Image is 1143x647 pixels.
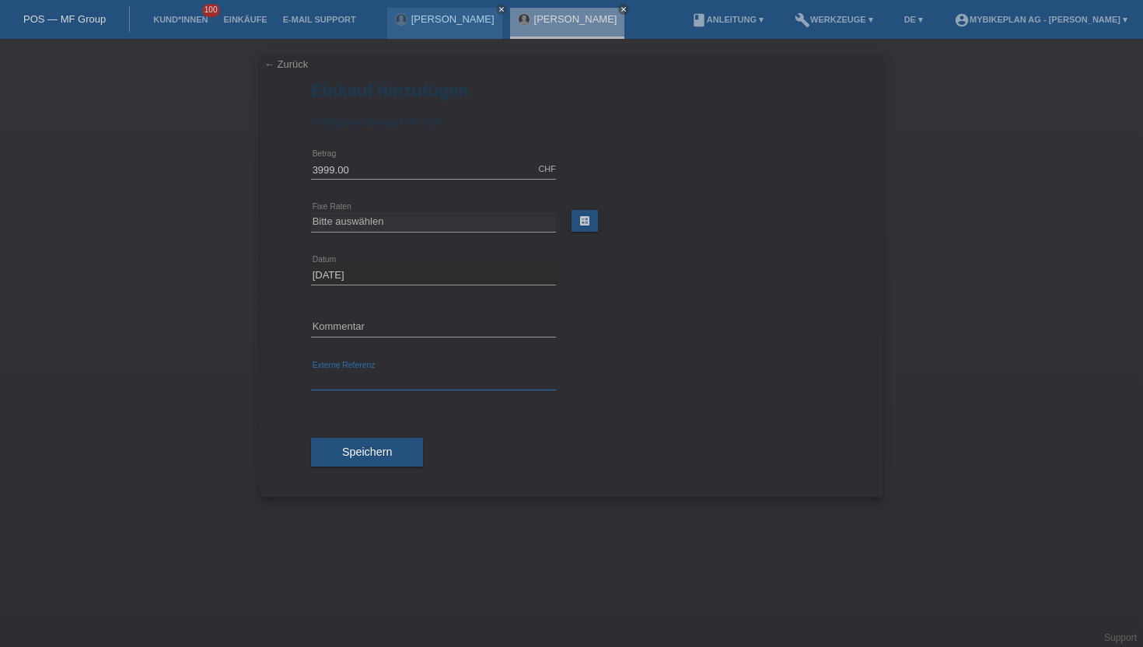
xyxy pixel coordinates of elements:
[215,15,274,24] a: Einkäufe
[620,5,627,13] i: close
[571,210,598,232] a: calculate
[399,116,442,128] span: CHF 0.00
[411,13,495,25] a: [PERSON_NAME]
[145,15,215,24] a: Kund*innen
[202,4,221,17] span: 100
[311,438,423,467] button: Speichern
[578,215,591,227] i: calculate
[264,58,308,70] a: ← Zurück
[23,13,106,25] a: POS — MF Group
[1104,632,1137,643] a: Support
[683,15,771,24] a: bookAnleitung ▾
[954,12,970,28] i: account_circle
[897,15,931,24] a: DE ▾
[498,5,505,13] i: close
[311,116,832,128] div: Verfügbarer Betrag:
[787,15,881,24] a: buildWerkzeuge ▾
[496,4,507,15] a: close
[795,12,810,28] i: build
[538,164,556,173] div: CHF
[342,446,392,458] span: Speichern
[618,4,629,15] a: close
[534,13,617,25] a: [PERSON_NAME]
[946,15,1135,24] a: account_circleMybikeplan AG - [PERSON_NAME] ▾
[311,81,832,100] h1: Einkauf hinzufügen
[691,12,707,28] i: book
[275,15,364,24] a: E-Mail Support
